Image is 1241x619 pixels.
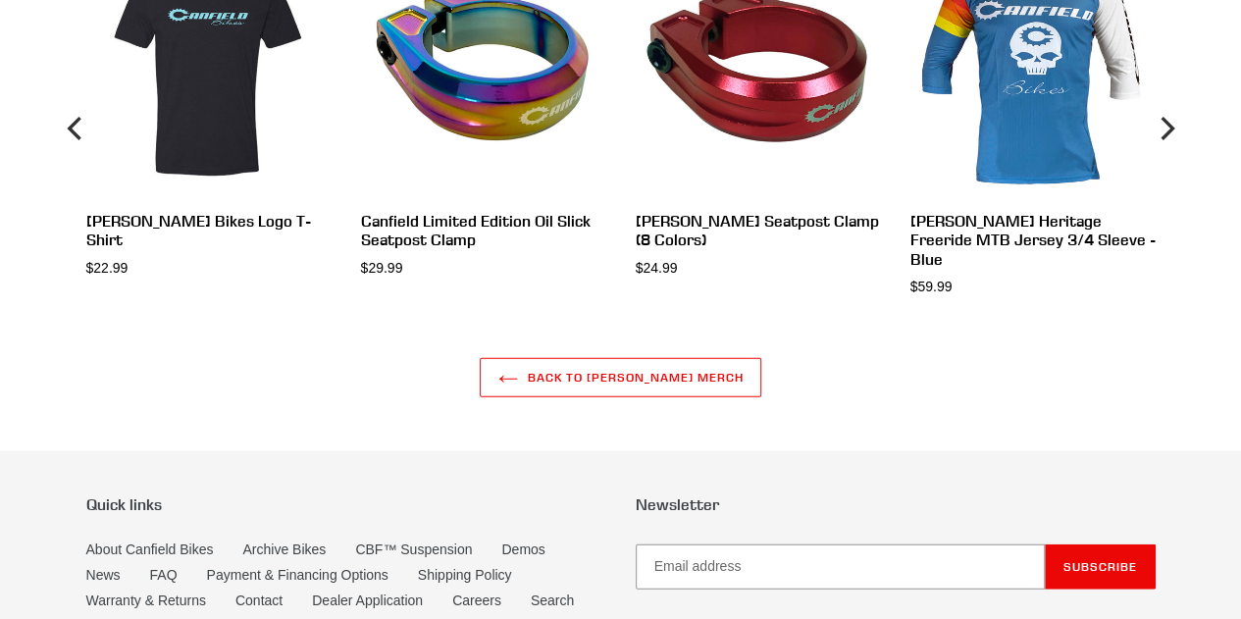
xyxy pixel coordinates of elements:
button: Subscribe [1045,544,1156,590]
p: Newsletter [636,495,1156,514]
a: Warranty & Returns [86,593,206,608]
a: Contact [235,593,283,608]
a: Payment & Financing Options [207,567,388,583]
a: Search [531,593,574,608]
a: Back to [PERSON_NAME] MERCH [480,358,762,397]
a: Shipping Policy [418,567,512,583]
a: Archive Bikes [242,542,326,557]
a: Demos [501,542,544,557]
p: Quick links [86,495,606,514]
a: Careers [452,593,501,608]
span: Subscribe [1063,559,1137,574]
input: Email address [636,544,1045,590]
a: About Canfield Bikes [86,542,214,557]
a: FAQ [150,567,178,583]
a: CBF™ Suspension [355,542,472,557]
a: Dealer Application [312,593,423,608]
a: News [86,567,121,583]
